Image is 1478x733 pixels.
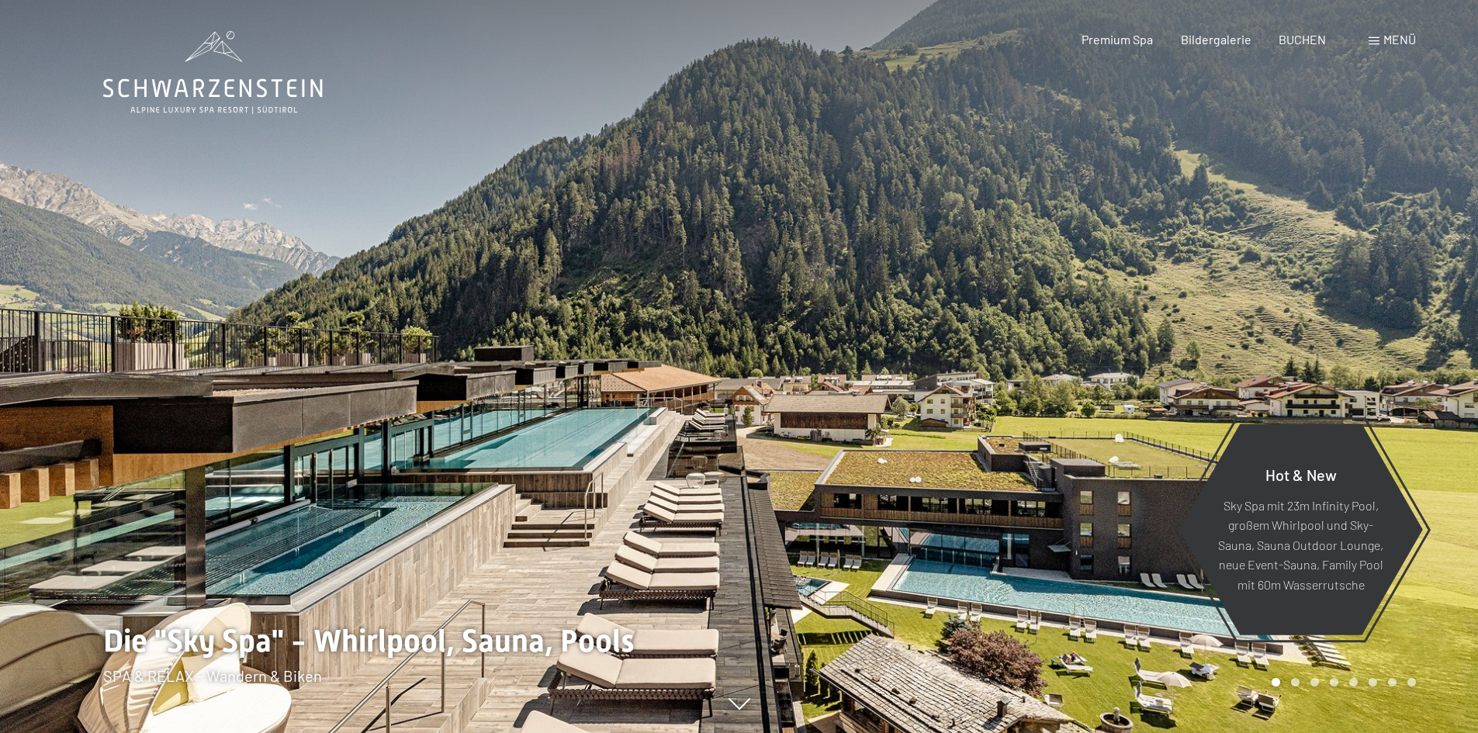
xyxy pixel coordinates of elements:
a: Premium Spa [1082,32,1153,47]
div: Carousel Page 7 [1388,678,1397,686]
a: Hot & New Sky Spa mit 23m Infinity Pool, großem Whirlpool und Sky-Sauna, Sauna Outdoor Lounge, ne... [1178,423,1424,636]
a: BUCHEN [1279,32,1326,47]
div: Carousel Pagination [1266,678,1416,686]
span: Hot & New [1265,465,1337,483]
a: Bildergalerie [1181,32,1251,47]
div: Carousel Page 2 [1291,678,1300,686]
div: Carousel Page 8 [1407,678,1416,686]
div: Carousel Page 5 [1349,678,1358,686]
span: Menü [1383,32,1416,47]
div: Carousel Page 1 (Current Slide) [1272,678,1280,686]
p: Sky Spa mit 23m Infinity Pool, großem Whirlpool und Sky-Sauna, Sauna Outdoor Lounge, neue Event-S... [1217,495,1385,594]
div: Carousel Page 6 [1369,678,1377,686]
div: Carousel Page 4 [1330,678,1338,686]
div: Carousel Page 3 [1310,678,1319,686]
